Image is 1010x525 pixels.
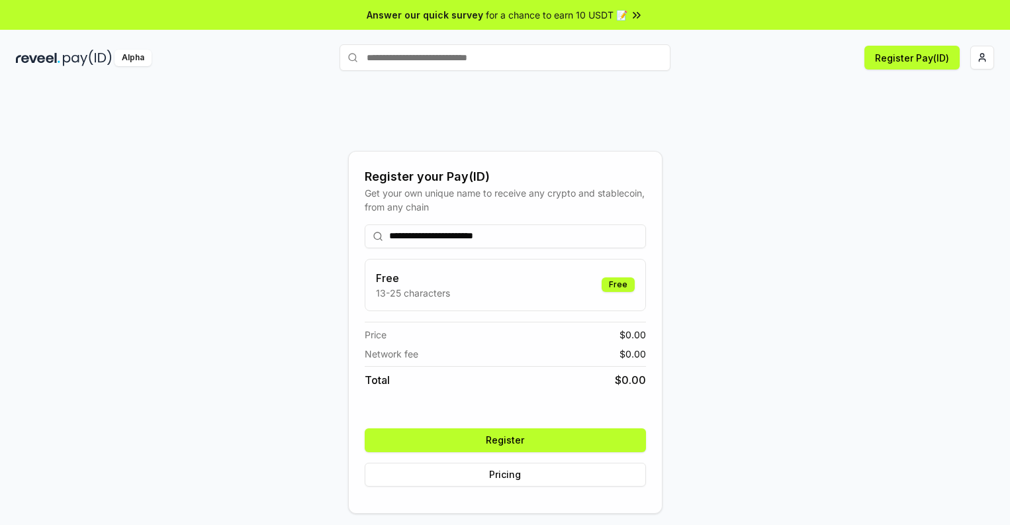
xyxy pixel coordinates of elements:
[365,186,646,214] div: Get your own unique name to receive any crypto and stablecoin, from any chain
[486,8,627,22] span: for a chance to earn 10 USDT 📝
[365,167,646,186] div: Register your Pay(ID)
[620,328,646,342] span: $ 0.00
[63,50,112,66] img: pay_id
[864,46,960,70] button: Register Pay(ID)
[365,347,418,361] span: Network fee
[16,50,60,66] img: reveel_dark
[602,277,635,292] div: Free
[365,463,646,487] button: Pricing
[620,347,646,361] span: $ 0.00
[365,328,387,342] span: Price
[367,8,483,22] span: Answer our quick survey
[365,428,646,452] button: Register
[615,372,646,388] span: $ 0.00
[365,372,390,388] span: Total
[115,50,152,66] div: Alpha
[376,286,450,300] p: 13-25 characters
[376,270,450,286] h3: Free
